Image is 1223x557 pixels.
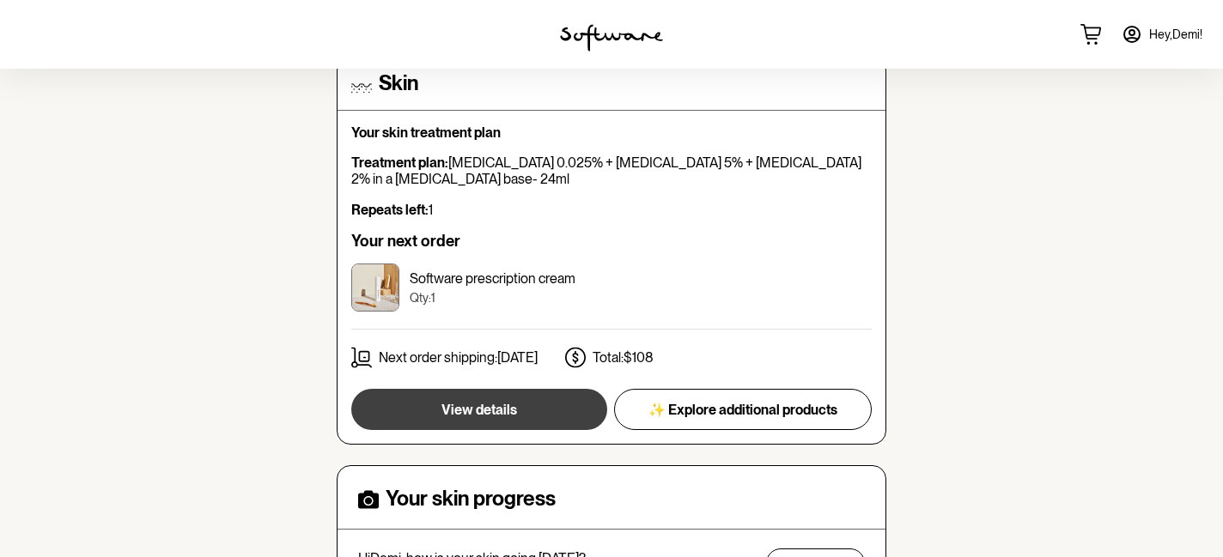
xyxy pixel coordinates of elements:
p: Qty: 1 [410,291,575,306]
button: View details [351,389,607,430]
img: ckrj9ld8300003h5xpk2noua0.jpg [351,263,399,312]
h4: Your skin progress [386,487,556,512]
span: Hey, Demi ! [1149,27,1202,42]
h6: Your next order [351,232,872,251]
strong: Repeats left: [351,202,429,218]
p: Total: $108 [593,349,654,366]
span: ✨ Explore additional products [648,402,837,418]
img: software logo [560,24,663,51]
button: ✨ Explore additional products [614,389,872,430]
a: Hey,Demi! [1111,14,1213,55]
p: 1 [351,202,872,218]
p: Your skin treatment plan [351,124,872,141]
p: [MEDICAL_DATA] 0.025% + [MEDICAL_DATA] 5% + [MEDICAL_DATA] 2% in a [MEDICAL_DATA] base- 24ml [351,154,872,187]
p: Software prescription cream [410,270,575,287]
strong: Treatment plan: [351,154,448,171]
p: Next order shipping: [DATE] [379,349,538,366]
span: View details [441,402,517,418]
h4: Skin [379,71,418,96]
